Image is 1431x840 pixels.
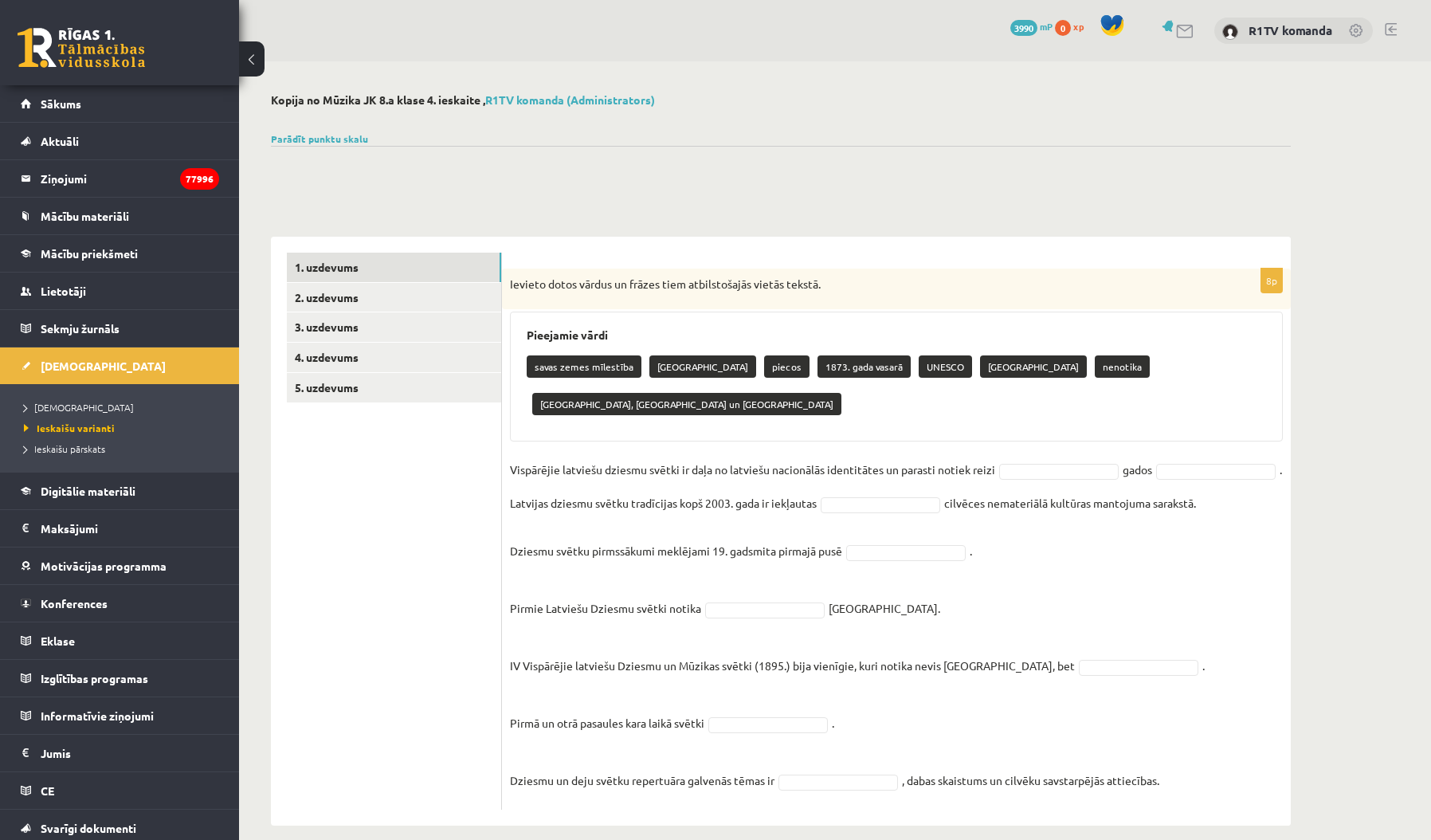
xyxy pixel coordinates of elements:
[287,343,501,372] a: 4. uzdevums
[510,277,1203,292] p: Ievieto dotos vārdus un frāzes tiem atbilstošajās vietās tekstā.
[41,96,81,111] span: Sākums
[21,85,219,122] a: Sākums
[1055,20,1092,33] a: 0 xp
[287,312,501,342] a: 3. uzdevums
[41,709,154,723] span: Informatīvie ziņojumi
[24,442,223,456] a: Ieskaišu pārskats
[21,585,219,622] a: Konferences
[1040,20,1053,33] span: mP
[41,134,79,148] span: Aktuāli
[510,687,704,735] p: Pirmā un otrā pasaules kara laikā svētki
[21,622,219,659] a: Eklase
[764,355,810,378] p: piecos
[287,253,501,282] a: 1. uzdevums
[41,596,108,610] span: Konferences
[21,548,219,584] a: Motivācijas programma
[919,355,972,378] p: UNESCO
[527,328,1266,342] h3: Pieejamie vārdi
[271,132,368,145] a: Parādīt punktu skalu
[41,246,138,261] span: Mācību priekšmeti
[1010,20,1053,33] a: 3990 mP
[41,160,219,197] legend: Ziņojumi
[24,422,115,434] span: Ieskaišu varianti
[510,744,774,792] p: Dziesmu un deju svētku repertuāra galvenās tēmas ir
[1010,20,1037,36] span: 3990
[21,123,219,159] a: Aktuāli
[41,559,167,573] span: Motivācijas programma
[41,634,75,648] span: Eklase
[649,355,756,378] p: [GEOGRAPHIC_DATA]
[287,373,501,402] a: 5. uzdevums
[21,660,219,697] a: Izglītības programas
[1260,268,1283,293] p: 8p
[485,92,655,107] a: R1TV komanda (Administrators)
[21,735,219,771] a: Jumis
[510,515,842,563] p: Dziesmu svētku pirmssākumi meklējami 19. gadsmita pirmajā pusē
[1095,355,1150,378] p: nenotika
[510,457,1283,802] fieldset: gados . Latvijas dziesmu svētku tradīcijas kopš 2003. gada ir iekļautas cilvēces nemateriālā kult...
[41,209,129,223] span: Mācību materiāli
[21,160,219,197] a: Ziņojumi77996
[41,321,120,336] span: Sekmju žurnāls
[510,630,1075,677] p: IV Vispārējie latviešu Dziesmu un Mūzikas svētki (1895.) bija vienīgie, kuri notika nevis [GEOGRA...
[980,355,1087,378] p: [GEOGRAPHIC_DATA]
[21,473,219,509] a: Digitālie materiāli
[41,484,135,498] span: Digitālie materiāli
[527,355,641,378] p: savas zemes mīlestība
[24,400,223,414] a: [DEMOGRAPHIC_DATA]
[21,235,219,272] a: Mācību priekšmeti
[271,93,1291,107] h2: Kopija no Mūzika JK 8.a klase 4. ieskaite ,
[21,697,219,734] a: Informatīvie ziņojumi
[287,283,501,312] a: 2. uzdevums
[1073,20,1084,33] span: xp
[41,821,136,835] span: Svarīgi dokumenti
[1249,22,1332,38] a: R1TV komanda
[24,401,134,414] span: [DEMOGRAPHIC_DATA]
[41,510,219,547] legend: Maksājumi
[21,347,219,384] a: [DEMOGRAPHIC_DATA]
[1055,20,1071,36] span: 0
[18,28,145,68] a: Rīgas 1. Tālmācības vidusskola
[817,355,911,378] p: 1873. gada vasarā
[21,510,219,547] a: Maksājumi
[41,746,71,760] span: Jumis
[41,671,148,685] span: Izglītības programas
[41,284,86,298] span: Lietotāji
[1222,24,1238,40] img: R1TV komanda
[532,393,841,415] p: [GEOGRAPHIC_DATA], [GEOGRAPHIC_DATA] un [GEOGRAPHIC_DATA]
[180,168,219,190] i: 77996
[24,421,223,435] a: Ieskaišu varianti
[41,359,166,373] span: [DEMOGRAPHIC_DATA]
[21,198,219,234] a: Mācību materiāli
[21,310,219,347] a: Sekmju žurnāls
[24,442,105,455] span: Ieskaišu pārskats
[21,273,219,309] a: Lietotāji
[510,457,995,481] p: Vispārējie latviešu dziesmu svētki ir daļa no latviešu nacionālās identitātes un parasti notiek r...
[510,572,701,620] p: Pirmie Latviešu Dziesmu svētki notika
[41,783,54,798] span: CE
[21,772,219,809] a: CE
